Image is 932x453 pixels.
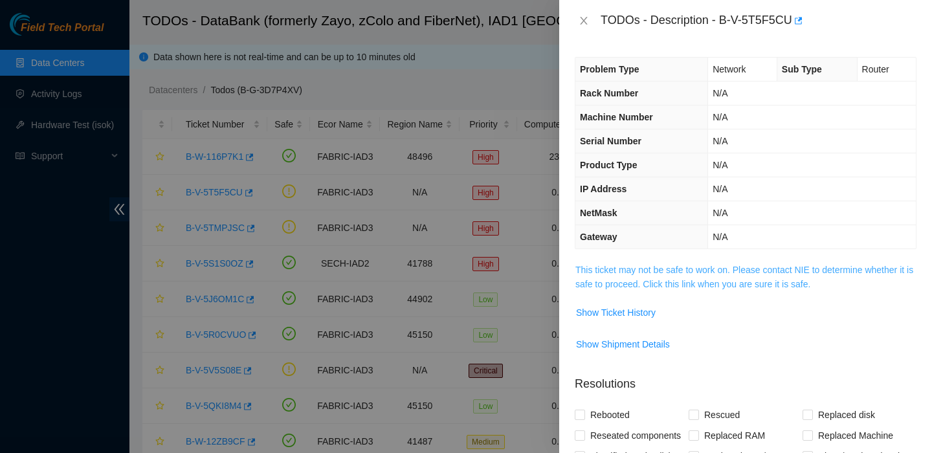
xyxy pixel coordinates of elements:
span: N/A [713,136,727,146]
button: Show Shipment Details [575,334,671,355]
span: Problem Type [580,64,639,74]
span: IP Address [580,184,627,194]
span: NetMask [580,208,617,218]
span: Replaced disk [813,404,880,425]
span: Serial Number [580,136,641,146]
span: close [579,16,589,26]
button: Show Ticket History [575,302,656,323]
span: Product Type [580,160,637,170]
span: N/A [713,88,727,98]
span: Replaced RAM [699,425,770,446]
span: Show Ticket History [576,305,656,320]
span: Network [713,64,746,74]
a: This ticket may not be safe to work on. Please contact NIE to determine whether it is safe to pro... [575,265,913,289]
span: N/A [713,232,727,242]
span: N/A [713,184,727,194]
span: Rebooted [585,404,635,425]
span: Rack Number [580,88,638,98]
span: Reseated components [585,425,686,446]
span: Gateway [580,232,617,242]
span: Sub Type [782,64,822,74]
span: N/A [713,208,727,218]
div: TODOs - Description - B-V-5T5F5CU [601,10,916,31]
span: Router [862,64,889,74]
span: N/A [713,112,727,122]
button: Close [575,15,593,27]
p: Resolutions [575,365,916,393]
span: Show Shipment Details [576,337,670,351]
span: Replaced Machine [813,425,898,446]
span: Machine Number [580,112,653,122]
span: N/A [713,160,727,170]
span: Rescued [699,404,745,425]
